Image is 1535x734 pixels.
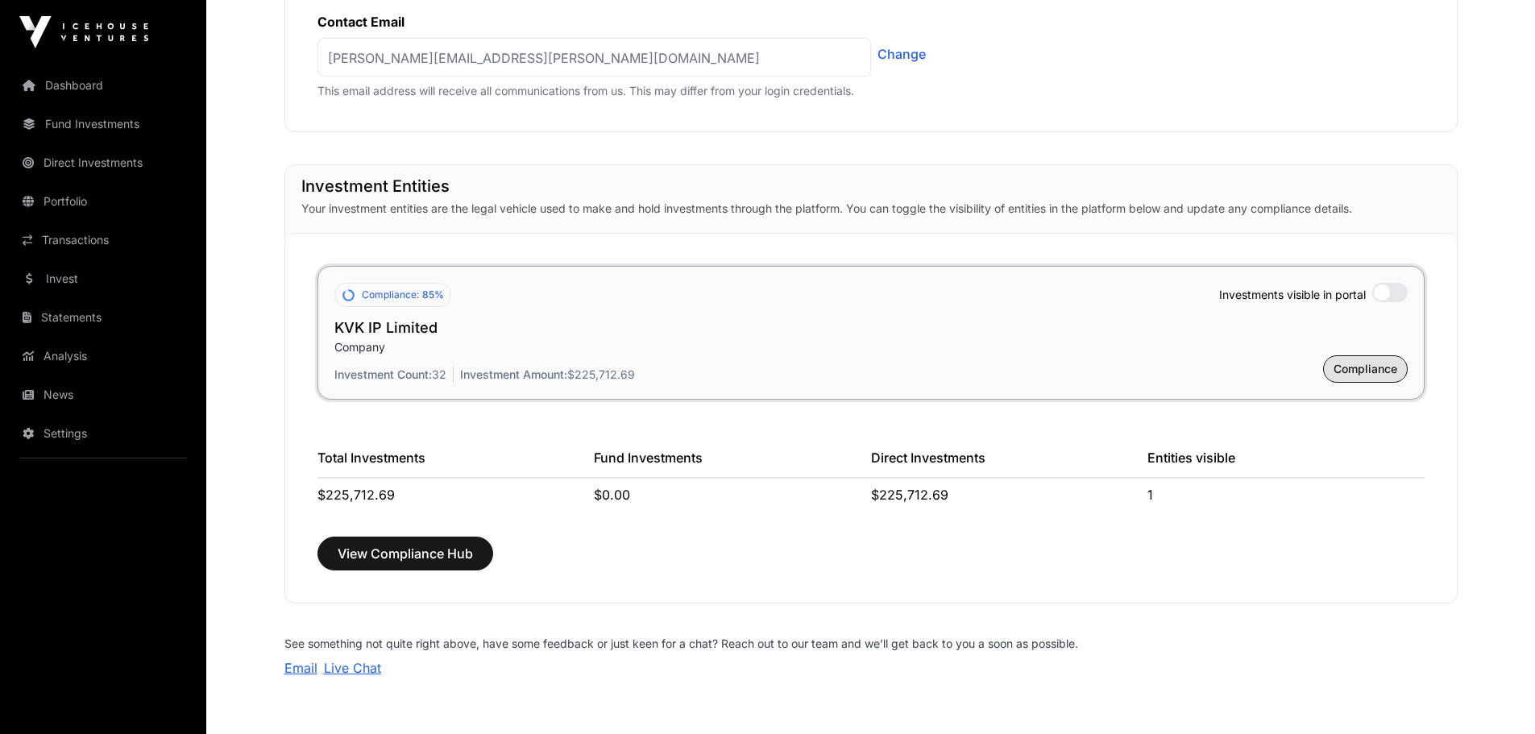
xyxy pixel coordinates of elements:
[422,288,444,301] span: 85%
[460,367,635,383] p: $225,712.69
[1147,448,1425,479] div: Entities visible
[1334,361,1397,377] span: Compliance
[13,377,193,413] a: News
[317,448,595,479] div: Total Investments
[317,38,871,77] p: [PERSON_NAME][EMAIL_ADDRESS][PERSON_NAME][DOMAIN_NAME]
[19,16,148,48] img: Icehouse Ventures Logo
[324,660,381,676] a: Live Chat
[1147,485,1425,504] div: 1
[871,485,1148,504] div: $225,712.69
[13,145,193,180] a: Direct Investments
[460,367,567,381] span: Investment Amount:
[317,485,595,504] div: $225,712.69
[317,14,404,30] label: Contact Email
[13,184,193,219] a: Portfolio
[13,106,193,142] a: Fund Investments
[317,537,493,570] button: View Compliance Hub
[1323,355,1408,383] button: Compliance
[338,544,473,563] span: View Compliance Hub
[1219,287,1366,303] span: Investments visible in portal
[1323,365,1408,381] a: Compliance
[877,44,926,64] a: Change
[317,553,493,569] a: View Compliance Hub
[362,288,419,301] span: Compliance:
[334,317,1408,339] h2: KVK IP Limited
[871,448,1148,479] div: Direct Investments
[13,300,193,335] a: Statements
[284,636,1458,652] p: See something not quite right above, have some feedback or just keen for a chat? Reach out to our...
[284,660,317,676] a: Email
[13,222,193,258] a: Transactions
[1454,657,1535,734] iframe: Chat Widget
[334,367,432,381] span: Investment Count:
[13,338,193,374] a: Analysis
[334,367,454,383] p: 32
[594,485,871,504] div: $0.00
[301,175,1441,197] h1: Investment Entities
[301,201,1441,217] p: Your investment entities are the legal vehicle used to make and hold investments through the plat...
[334,339,1408,355] p: Company
[13,68,193,103] a: Dashboard
[1372,283,1408,302] label: Minimum 1 Entity Active
[13,261,193,297] a: Invest
[317,83,1425,99] p: This email address will receive all communications from us. This may differ from your login crede...
[594,448,871,479] div: Fund Investments
[13,416,193,451] a: Settings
